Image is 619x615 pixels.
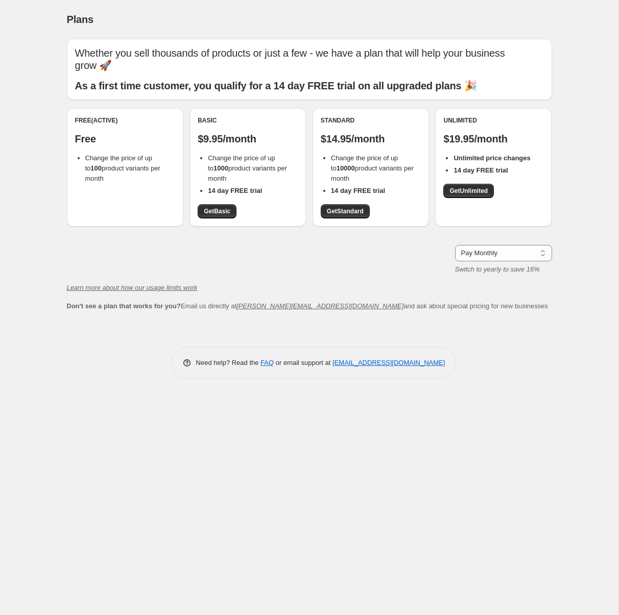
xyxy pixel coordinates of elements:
a: GetUnlimited [443,184,494,198]
b: 14 day FREE trial [208,187,262,194]
b: 100 [90,164,102,172]
span: Need help? Read the [196,359,261,366]
b: As a first time customer, you qualify for a 14 day FREE trial on all upgraded plans 🎉 [75,80,477,91]
a: [EMAIL_ADDRESS][DOMAIN_NAME] [332,359,445,366]
div: Free (Active) [75,116,175,125]
p: Free [75,133,175,145]
div: Basic [198,116,298,125]
p: Whether you sell thousands of products or just a few - we have a plan that will help your busines... [75,47,544,71]
div: Standard [321,116,421,125]
span: Get Standard [327,207,364,215]
b: 14 day FREE trial [454,166,508,174]
b: Don't see a plan that works for you? [67,302,181,310]
span: Change the price of up to product variants per month [85,154,160,182]
span: Get Unlimited [449,187,488,195]
span: Get Basic [204,207,230,215]
b: 14 day FREE trial [331,187,385,194]
p: $14.95/month [321,133,421,145]
p: $19.95/month [443,133,543,145]
div: Unlimited [443,116,543,125]
span: or email support at [274,359,332,366]
a: [PERSON_NAME][EMAIL_ADDRESS][DOMAIN_NAME] [236,302,403,310]
p: $9.95/month [198,133,298,145]
span: Plans [67,14,93,25]
span: Change the price of up to product variants per month [208,154,287,182]
a: GetBasic [198,204,236,218]
i: Switch to yearly to save 16% [455,265,540,273]
b: Unlimited price changes [454,154,530,162]
a: GetStandard [321,204,370,218]
b: 10000 [337,164,355,172]
a: FAQ [260,359,274,366]
span: Change the price of up to product variants per month [331,154,414,182]
b: 1000 [213,164,228,172]
a: Learn more about how our usage limits work [67,284,198,291]
span: Email us directly at and ask about special pricing for new businesses [67,302,548,310]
